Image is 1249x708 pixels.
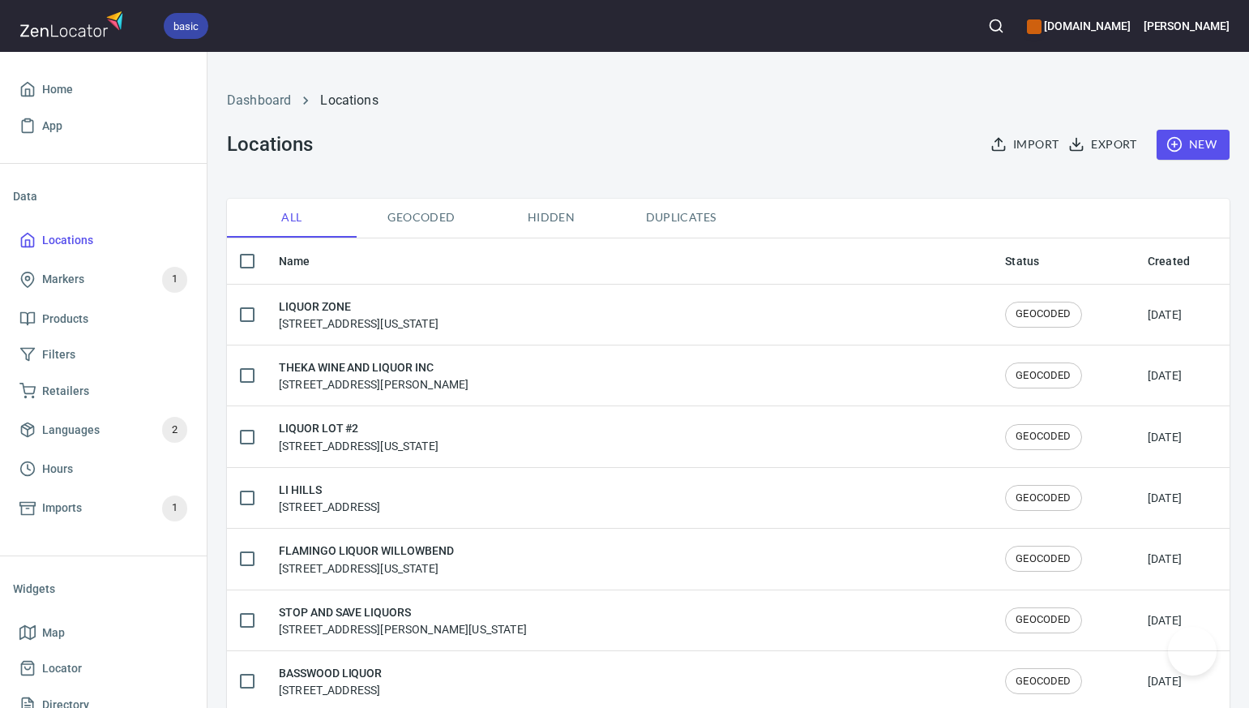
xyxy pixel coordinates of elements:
a: Imports1 [13,487,194,530]
div: [DATE] [1148,673,1182,689]
span: GEOCODED [1006,368,1080,384]
span: Hours [42,459,73,479]
span: GEOCODED [1006,551,1080,567]
div: [DATE] [1148,551,1182,567]
h6: LIQUOR LOT #2 [279,419,438,437]
h3: Locations [227,133,312,156]
div: basic [164,13,208,39]
span: Products [42,309,88,329]
th: Name [266,238,992,285]
span: Geocoded [366,208,477,228]
span: Markers [42,269,84,290]
div: Manage your apps [1027,8,1130,44]
button: color-CE600E [1027,19,1042,34]
h6: LIQUOR ZONE [279,298,438,315]
h6: FLAMINGO LIQUOR WILLOWBEND [279,542,454,560]
li: Data [13,177,194,216]
span: basic [164,18,208,35]
span: Languages [42,420,100,440]
span: GEOCODED [1006,612,1080,628]
div: [STREET_ADDRESS][US_STATE] [279,542,454,576]
th: Created [1135,238,1230,285]
button: New [1157,130,1230,160]
h6: BASSWOOD LIQUOR [279,664,382,682]
a: Locations [320,92,378,108]
a: Languages2 [13,409,194,451]
div: [DATE] [1148,367,1182,384]
span: GEOCODED [1006,674,1080,689]
span: Import [994,135,1059,155]
div: [STREET_ADDRESS][PERSON_NAME] [279,358,468,393]
div: [STREET_ADDRESS][US_STATE] [279,419,438,453]
button: Export [1065,130,1143,160]
button: Import [987,130,1065,160]
div: [STREET_ADDRESS][US_STATE] [279,298,438,332]
span: 1 [162,499,187,517]
span: Export [1071,135,1136,155]
span: Filters [42,345,75,365]
a: Map [13,615,194,651]
a: App [13,108,194,144]
a: Filters [13,337,194,373]
span: New [1170,135,1217,155]
span: 1 [162,270,187,289]
span: GEOCODED [1006,307,1080,322]
span: Home [42,79,73,100]
a: Locator [13,650,194,687]
span: Map [42,623,65,643]
div: [DATE] [1148,612,1182,629]
a: Dashboard [227,92,291,108]
div: [STREET_ADDRESS] [279,481,380,515]
span: Duplicates [626,208,736,228]
div: [STREET_ADDRESS][PERSON_NAME][US_STATE] [279,603,527,637]
h6: [PERSON_NAME] [1144,17,1230,35]
a: Home [13,71,194,108]
iframe: Help Scout Beacon - Open [1168,627,1217,676]
a: Retailers [13,373,194,410]
th: Status [992,238,1135,285]
span: Locator [42,659,82,679]
span: Hidden [496,208,606,228]
h6: THEKA WINE AND LIQUOR INC [279,358,468,376]
nav: breadcrumb [227,91,1230,110]
img: zenlocator [19,6,128,41]
h6: STOP AND SAVE LIQUORS [279,603,527,621]
div: [DATE] [1148,307,1182,323]
a: Locations [13,222,194,259]
div: [DATE] [1148,429,1182,445]
a: Hours [13,451,194,487]
li: Widgets [13,569,194,608]
a: Markers1 [13,259,194,301]
button: [PERSON_NAME] [1144,8,1230,44]
span: Imports [42,498,82,518]
div: [DATE] [1148,490,1182,506]
button: Search [978,8,1014,44]
span: GEOCODED [1006,491,1080,506]
span: Locations [42,230,93,251]
span: Retailers [42,381,89,401]
span: App [42,116,62,136]
a: Products [13,301,194,337]
span: All [237,208,347,228]
span: GEOCODED [1006,429,1080,444]
span: 2 [162,421,187,440]
h6: LI HILLS [279,481,380,499]
div: [STREET_ADDRESS] [279,664,382,698]
h6: [DOMAIN_NAME] [1027,17,1130,35]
